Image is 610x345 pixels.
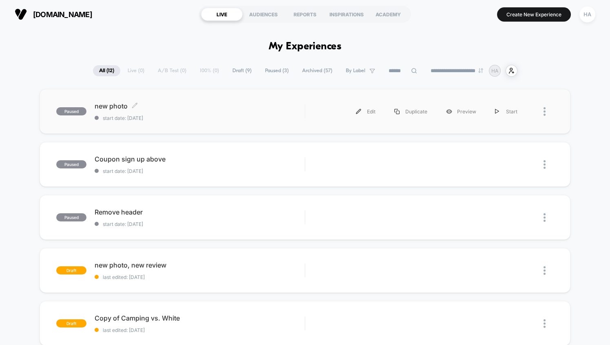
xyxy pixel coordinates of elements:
[95,155,305,163] span: Coupon sign up above
[385,102,437,121] div: Duplicate
[95,115,305,121] span: start date: [DATE]
[356,109,361,114] img: menu
[577,6,598,23] button: HA
[486,102,527,121] div: Start
[437,102,486,121] div: Preview
[95,221,305,227] span: start date: [DATE]
[95,274,305,280] span: last edited: [DATE]
[33,10,92,19] span: [DOMAIN_NAME]
[326,8,367,21] div: INSPIRATIONS
[296,65,338,76] span: Archived ( 57 )
[56,160,86,168] span: paused
[95,102,305,110] span: new photo
[544,266,546,275] img: close
[394,109,400,114] img: menu
[95,327,305,333] span: last edited: [DATE]
[95,168,305,174] span: start date: [DATE]
[56,107,86,115] span: paused
[491,68,498,74] p: HA
[347,102,385,121] div: Edit
[284,8,326,21] div: REPORTS
[346,68,365,74] span: By Label
[95,208,305,216] span: Remove header
[226,65,258,76] span: Draft ( 9 )
[544,213,546,222] img: close
[201,8,243,21] div: LIVE
[544,160,546,169] img: close
[56,319,86,327] span: draft
[12,8,95,21] button: [DOMAIN_NAME]
[56,266,86,274] span: draft
[95,261,305,269] span: new photo, new review
[15,8,27,20] img: Visually logo
[95,314,305,322] span: Copy of Camping vs. White
[579,7,595,22] div: HA
[495,109,499,114] img: menu
[478,68,483,73] img: end
[93,65,120,76] span: All ( 12 )
[56,213,86,221] span: paused
[497,7,571,22] button: Create New Experience
[259,65,295,76] span: Paused ( 3 )
[544,319,546,328] img: close
[269,41,342,53] h1: My Experiences
[367,8,409,21] div: ACADEMY
[243,8,284,21] div: AUDIENCES
[544,107,546,116] img: close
